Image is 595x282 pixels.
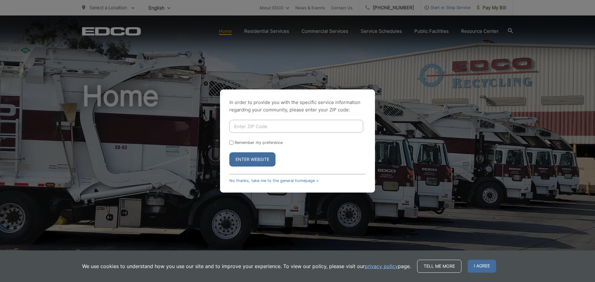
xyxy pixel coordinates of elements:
[229,152,275,167] button: Enter Website
[365,262,398,270] a: privacy policy
[82,262,411,270] p: We use cookies to understand how you use our site and to improve your experience. To view our pol...
[235,140,283,145] label: Remember my preference
[417,260,461,273] a: Tell me more
[229,99,366,114] p: In order to provide you with the specific service information regarding your community, please en...
[229,120,363,133] input: Enter ZIP Code
[229,178,319,183] a: No thanks, take me to the general homepage >
[468,260,496,273] span: I agree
